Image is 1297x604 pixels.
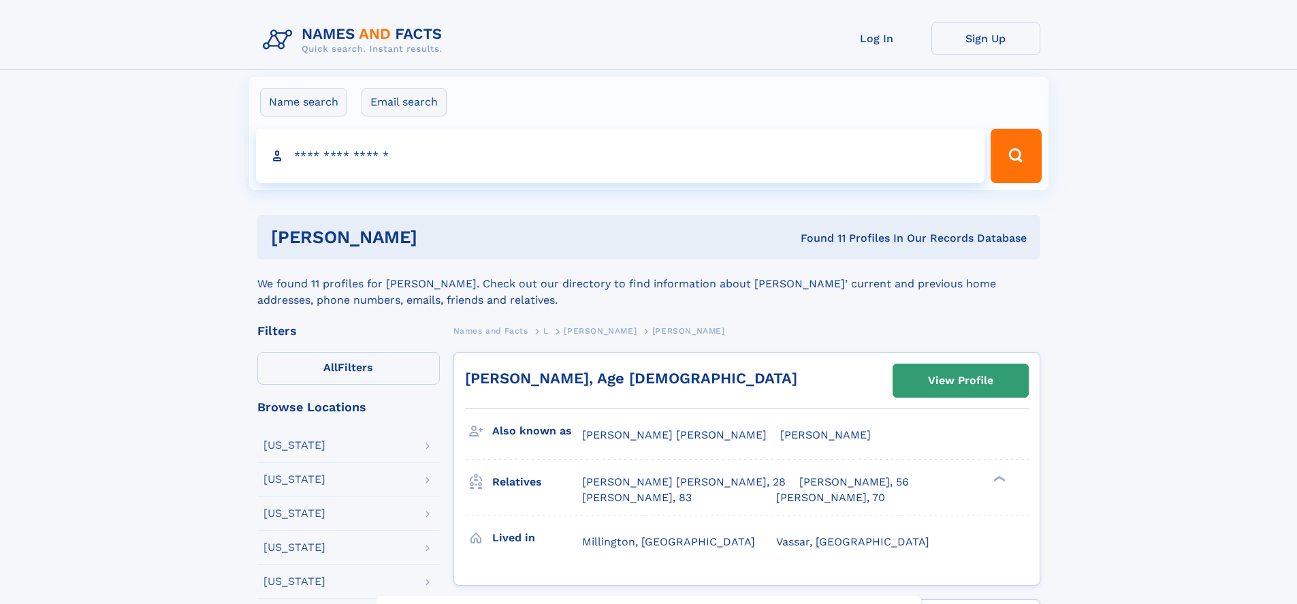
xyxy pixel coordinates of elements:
[931,22,1040,55] a: Sign Up
[582,475,786,490] a: [PERSON_NAME] [PERSON_NAME], 28
[564,322,637,339] a: [PERSON_NAME]
[260,88,347,116] label: Name search
[543,326,549,336] span: L
[263,474,325,485] div: [US_STATE]
[257,259,1040,308] div: We found 11 profiles for [PERSON_NAME]. Check out our directory to find information about [PERSON...
[257,401,440,413] div: Browse Locations
[263,542,325,553] div: [US_STATE]
[492,471,582,494] h3: Relatives
[582,490,692,505] a: [PERSON_NAME], 83
[582,535,755,548] span: Millington, [GEOGRAPHIC_DATA]
[465,370,797,387] a: [PERSON_NAME], Age [DEMOGRAPHIC_DATA]
[453,322,528,339] a: Names and Facts
[257,22,453,59] img: Logo Names and Facts
[492,526,582,550] h3: Lived in
[257,352,440,385] label: Filters
[263,440,325,451] div: [US_STATE]
[776,535,929,548] span: Vassar, [GEOGRAPHIC_DATA]
[543,322,549,339] a: L
[263,576,325,587] div: [US_STATE]
[263,508,325,519] div: [US_STATE]
[799,475,909,490] a: [PERSON_NAME], 56
[822,22,931,55] a: Log In
[564,326,637,336] span: [PERSON_NAME]
[652,326,725,336] span: [PERSON_NAME]
[928,365,993,396] div: View Profile
[362,88,447,116] label: Email search
[492,419,582,443] h3: Also known as
[323,361,338,374] span: All
[582,428,767,441] span: [PERSON_NAME] [PERSON_NAME]
[990,475,1006,483] div: ❯
[609,231,1027,246] div: Found 11 Profiles In Our Records Database
[991,129,1041,183] button: Search Button
[780,428,871,441] span: [PERSON_NAME]
[271,229,609,246] h1: [PERSON_NAME]
[256,129,985,183] input: search input
[893,364,1028,397] a: View Profile
[776,490,885,505] a: [PERSON_NAME], 70
[257,325,440,337] div: Filters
